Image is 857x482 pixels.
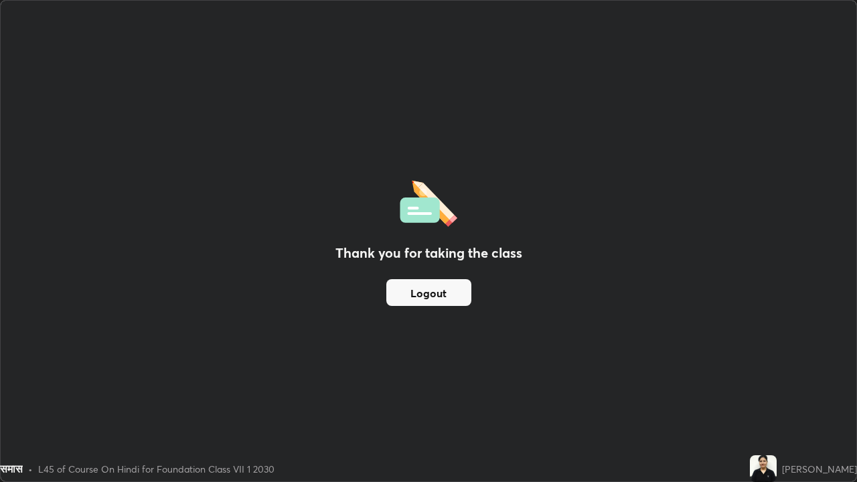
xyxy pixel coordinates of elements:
div: • [28,462,33,476]
img: offlineFeedback.1438e8b3.svg [400,176,457,227]
img: 86579f4253fc4877be02add53757b3dd.jpg [750,455,777,482]
button: Logout [386,279,471,306]
div: L45 of Course On Hindi for Foundation Class VII 1 2030 [38,462,275,476]
h2: Thank you for taking the class [335,243,522,263]
div: [PERSON_NAME] [782,462,857,476]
